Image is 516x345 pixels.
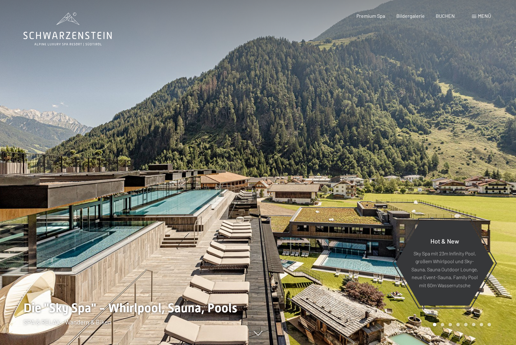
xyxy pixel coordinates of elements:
[395,220,494,306] a: Hot & New Sky Spa mit 23m Infinity Pool, großem Whirlpool und Sky-Sauna, Sauna Outdoor Lounge, ne...
[441,323,444,326] div: Carousel Page 2
[436,13,455,19] a: BUCHEN
[433,323,436,326] div: Carousel Page 1 (Current Slide)
[480,323,483,326] div: Carousel Page 7
[464,323,468,326] div: Carousel Page 5
[472,323,475,326] div: Carousel Page 6
[456,323,460,326] div: Carousel Page 4
[411,249,479,289] p: Sky Spa mit 23m Infinity Pool, großem Whirlpool und Sky-Sauna, Sauna Outdoor Lounge, neue Event-S...
[488,323,491,326] div: Carousel Page 8
[431,323,491,326] div: Carousel Pagination
[396,13,425,19] a: Bildergalerie
[430,237,459,244] span: Hot & New
[449,323,452,326] div: Carousel Page 3
[356,13,385,19] a: Premium Spa
[478,13,491,19] span: Menü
